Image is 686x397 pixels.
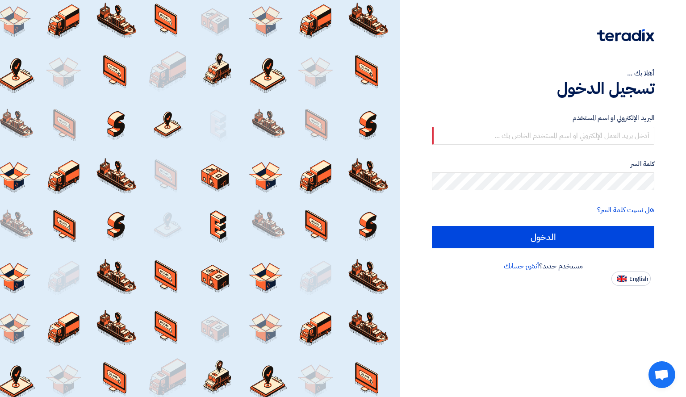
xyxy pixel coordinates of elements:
input: الدخول [432,226,654,248]
button: English [611,272,651,286]
label: كلمة السر [432,159,654,169]
div: أهلا بك ... [432,68,654,79]
label: البريد الإلكتروني او اسم المستخدم [432,113,654,123]
a: Open chat [648,361,675,388]
h1: تسجيل الدخول [432,79,654,98]
a: أنشئ حسابك [504,261,539,272]
img: en-US.png [617,276,627,282]
span: English [629,276,648,282]
a: هل نسيت كلمة السر؟ [597,205,654,215]
input: أدخل بريد العمل الإلكتروني او اسم المستخدم الخاص بك ... [432,127,654,145]
img: Teradix logo [597,29,654,42]
div: مستخدم جديد؟ [432,261,654,272]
